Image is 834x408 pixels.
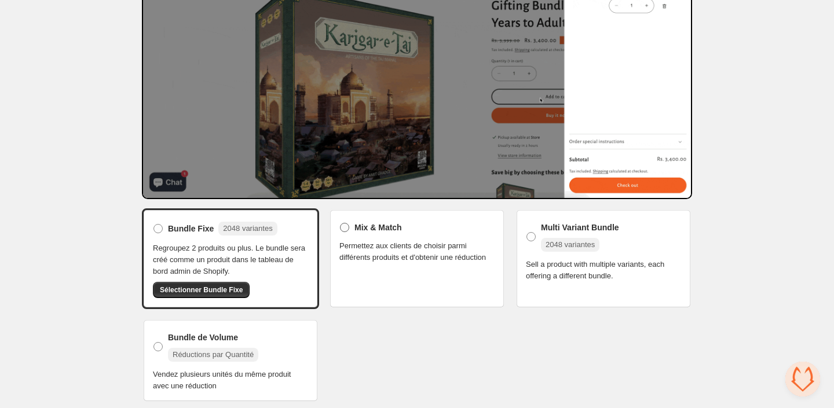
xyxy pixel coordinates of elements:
[223,224,272,233] span: 2048 variantes
[354,222,402,233] span: Mix & Match
[173,350,254,359] span: Réductions par Quantité
[339,240,495,263] span: Permettez aux clients de choisir parmi différents produits et d'obtenir une réduction
[168,332,238,343] span: Bundle de Volume
[153,369,308,392] span: Vendez plusieurs unités du même produit avec une réduction
[153,282,250,298] button: Sélectionner Bundle Fixe
[541,222,619,233] span: Multi Variant Bundle
[546,240,595,249] span: 2048 variantes
[168,223,214,234] span: Bundle Fixe
[785,362,820,396] div: Open chat
[526,259,681,282] span: Sell a product with multiple variants, each offering a different bundle.
[160,285,243,295] span: Sélectionner Bundle Fixe
[153,242,308,277] span: Regroupez 2 produits ou plus. Le bundle sera créé comme un produit dans le tableau de bord admin ...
